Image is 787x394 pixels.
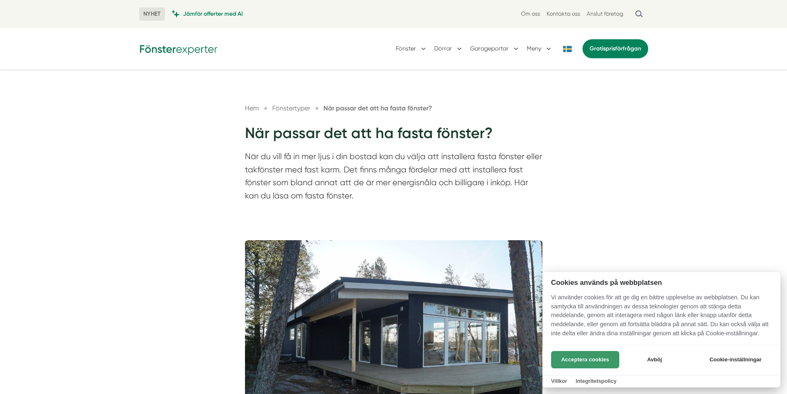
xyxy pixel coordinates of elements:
[551,351,619,368] button: Acceptera cookies
[622,351,687,368] button: Avböj
[551,378,567,384] a: Villkor
[575,378,616,384] a: Integritetspolicy
[699,351,772,368] button: Cookie-inställningar
[542,279,780,287] h2: Cookies används på webbplatsen
[542,293,780,344] p: Vi använder cookies för att ge dig en bättre upplevelse av webbplatsen. Du kan samtycka till anvä...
